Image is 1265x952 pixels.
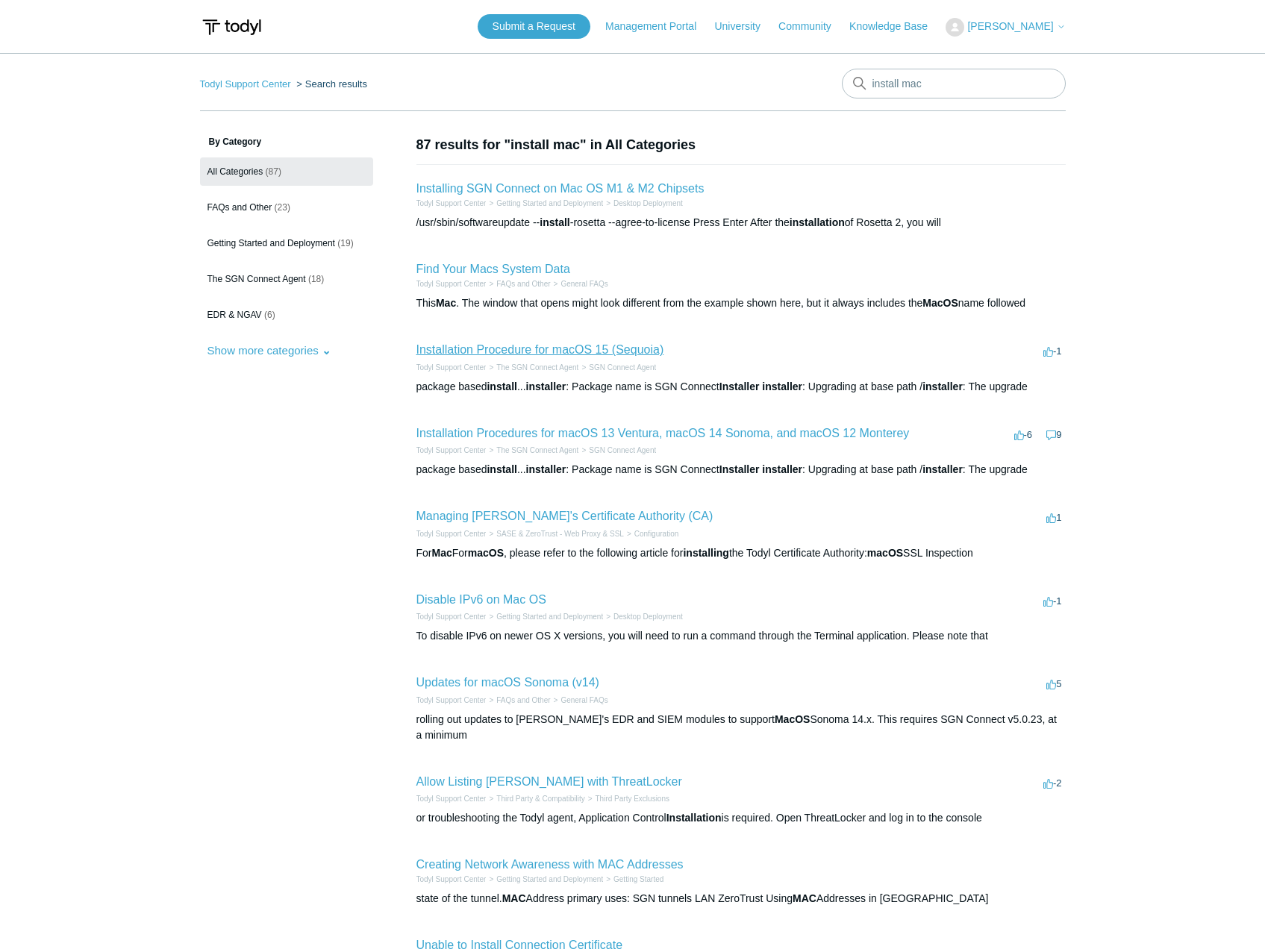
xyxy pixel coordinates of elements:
[849,19,943,34] a: Knowledge Base
[416,278,487,289] li: Todyl Support Center
[719,463,760,475] em: Installer
[416,343,664,356] a: Installation Procedure for macOS 15 (Sequoia)
[1046,678,1061,689] span: 5
[486,198,603,209] li: Getting Started and Deployment
[496,280,550,288] a: FAQs and Other
[416,712,1066,743] div: rolling out updates to [PERSON_NAME]'s EDR and SIEM modules to support Sonoma 14.x. This requires...
[589,363,656,372] a: SGN Connect Agent
[416,182,705,195] a: Installing SGN Connect on Mac OS M1 & M2 Chipsets
[416,676,599,689] a: Updates for macOS Sonoma (v14)
[762,463,802,475] em: installer
[264,310,275,320] span: (6)
[603,874,663,885] li: Getting Started
[967,20,1053,32] span: [PERSON_NAME]
[603,611,683,622] li: Desktop Deployment
[560,280,607,288] a: General FAQs
[486,445,578,456] li: The SGN Connect Agent
[613,199,683,207] a: Desktop Deployment
[416,510,713,522] a: Managing [PERSON_NAME]'s Certificate Authority (CA)
[200,135,373,148] h3: By Category
[589,446,656,454] a: SGN Connect Agent
[585,793,669,804] li: Third Party Exclusions
[496,795,584,803] a: Third Party & Compatibility
[486,528,623,539] li: SASE & ZeroTrust - Web Proxy & SSL
[416,528,487,539] li: Todyl Support Center
[468,547,504,559] em: macOS
[486,695,550,706] li: FAQs and Other
[502,892,526,904] em: MAC
[207,202,272,213] span: FAQs and Other
[486,278,550,289] li: FAQs and Other
[200,229,373,257] a: Getting Started and Deployment (19)
[526,381,566,392] em: installer
[624,528,678,539] li: Configuration
[416,695,487,706] li: Todyl Support Center
[416,628,1066,644] div: To disable IPv6 on newer OS X versions, you will need to run a command through the Terminal appli...
[496,875,603,883] a: Getting Started and Deployment
[551,695,608,706] li: General FAQs
[416,427,910,439] a: Installation Procedures for macOS 13 Ventura, macOS 14 Sonoma, and macOS 12 Monterey
[946,18,1065,37] button: [PERSON_NAME]
[603,198,683,209] li: Desktop Deployment
[432,547,452,559] em: Mac
[200,265,373,293] a: The SGN Connect Agent (18)
[1043,345,1062,357] span: -1
[416,891,1066,906] div: state of the tunnel. Address primary uses: SGN tunnels LAN ZeroTrust Using Addresses in [GEOGRAPH...
[416,445,487,456] li: Todyl Support Center
[842,69,1066,98] input: Search
[775,713,810,725] em: MacOS
[416,280,487,288] a: Todyl Support Center
[416,810,1066,826] div: or troubleshooting the Todyl agent, Application Control is required. Open ThreatLocker and log in...
[416,446,487,454] a: Todyl Support Center
[666,812,722,824] em: Installation
[487,381,516,392] em: install
[207,238,335,248] span: Getting Started and Deployment
[416,199,487,207] a: Todyl Support Center
[436,297,456,309] em: Mac
[486,362,578,373] li: The SGN Connect Agent
[416,874,487,885] li: Todyl Support Center
[275,202,290,213] span: (23)
[416,135,1066,155] h1: 87 results for "install mac" in All Categories
[540,216,569,228] em: install
[416,939,623,951] a: Unable to Install Connection Certificate
[416,215,1066,231] div: /usr/sbin/softwareupdate -- -rosetta --agree-to-license Press Enter After the of Rosetta 2, you will
[207,166,263,177] span: All Categories
[719,381,760,392] em: Installer
[200,336,339,364] button: Show more categories
[293,78,367,90] li: Search results
[487,463,516,475] em: install
[683,547,728,559] em: installing
[416,198,487,209] li: Todyl Support Center
[266,166,281,177] span: (87)
[922,381,963,392] em: installer
[416,295,1066,311] div: This . The window that opens might look different from the example shown here, but it always incl...
[1014,429,1033,440] span: -6
[496,613,603,621] a: Getting Started and Deployment
[200,78,294,90] li: Todyl Support Center
[762,381,802,392] em: installer
[613,875,663,883] a: Getting Started
[496,199,603,207] a: Getting Started and Deployment
[1046,429,1061,440] span: 9
[416,545,1066,561] div: For For , please refer to the following article for the Todyl Certificate Authority: SSL Inspection
[496,530,624,538] a: SASE & ZeroTrust - Web Proxy & SSL
[922,463,963,475] em: installer
[778,19,846,34] a: Community
[1043,595,1062,607] span: -1
[200,78,291,90] a: Todyl Support Center
[416,696,487,704] a: Todyl Support Center
[605,19,711,34] a: Management Portal
[416,530,487,538] a: Todyl Support Center
[416,462,1066,477] div: package based ... : Package name is SGN Connect : Upgrading at base path / : The upgrade
[596,795,669,803] a: Third Party Exclusions
[551,278,608,289] li: General FAQs
[337,238,353,248] span: (19)
[200,13,263,41] img: Todyl Support Center Help Center home page
[200,193,373,222] a: FAQs and Other (23)
[416,613,487,621] a: Todyl Support Center
[416,795,487,803] a: Todyl Support Center
[416,263,570,275] a: Find Your Macs System Data
[486,793,584,804] li: Third Party & Compatibility
[613,613,683,621] a: Desktop Deployment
